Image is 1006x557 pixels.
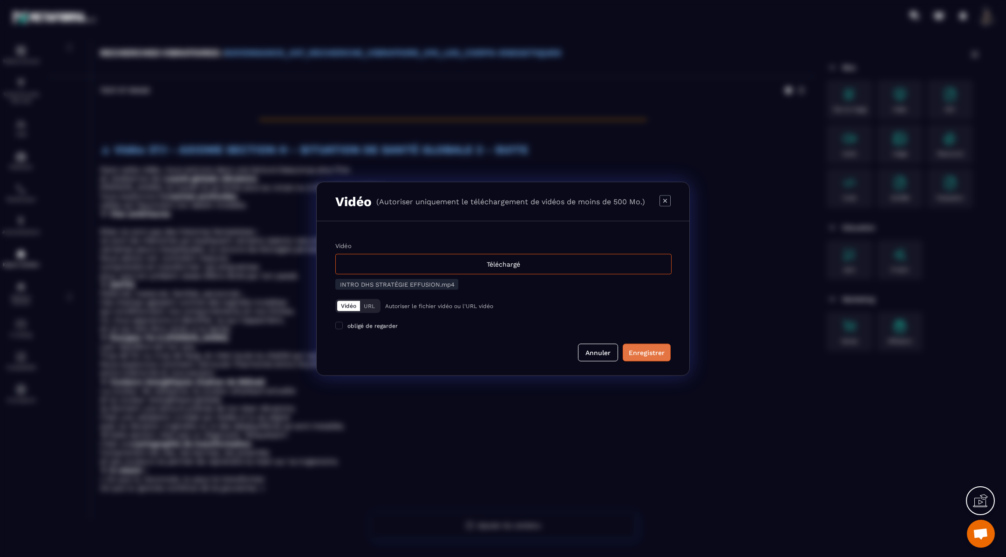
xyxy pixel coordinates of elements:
[335,242,352,249] label: Vidéo
[340,281,455,288] span: INTRO DHS STRATÉGIE EFFUSION.mp4
[385,302,493,309] p: Autoriser le fichier vidéo ou l'URL vidéo
[337,301,360,311] button: Vidéo
[376,197,645,206] p: (Autoriser uniquement le téléchargement de vidéos de moins de 500 Mo.)
[578,343,618,361] button: Annuler
[347,322,398,329] span: obligé de regarder
[623,343,671,361] button: Enregistrer
[967,520,995,548] div: Ouvrir le chat
[629,348,665,357] div: Enregistrer
[335,194,372,209] h3: Vidéo
[335,254,672,274] div: Téléchargé
[360,301,379,311] button: URL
